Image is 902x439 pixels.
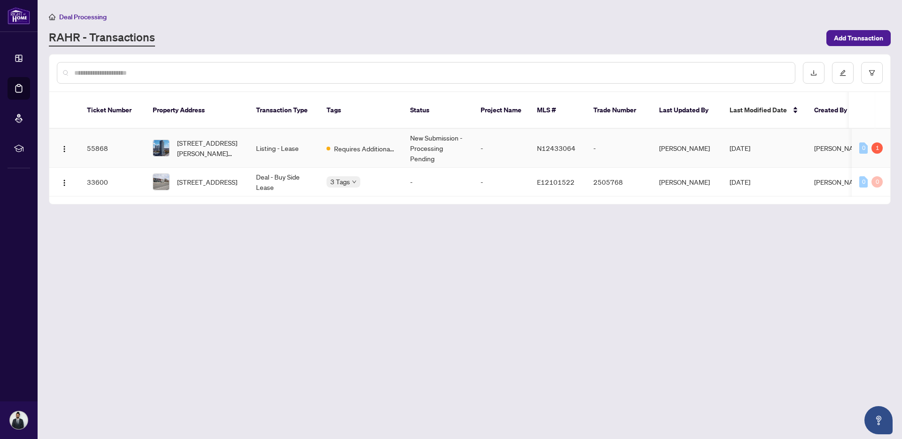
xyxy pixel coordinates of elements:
th: Trade Number [586,92,652,129]
th: Project Name [473,92,529,129]
span: [STREET_ADDRESS] [177,177,237,187]
img: thumbnail-img [153,174,169,190]
div: 1 [871,142,883,154]
th: Last Modified Date [722,92,807,129]
button: Logo [57,174,72,189]
span: 3 Tags [330,176,350,187]
img: Logo [61,179,68,187]
td: [PERSON_NAME] [652,129,722,168]
td: 2505768 [586,168,652,196]
button: Open asap [864,406,893,434]
span: E12101522 [537,178,575,186]
td: Deal - Buy Side Lease [249,168,319,196]
span: [DATE] [730,178,750,186]
div: 0 [871,176,883,188]
button: Logo [57,141,72,156]
td: - [473,129,529,168]
td: New Submission - Processing Pending [403,129,473,168]
span: down [352,180,357,184]
div: 0 [859,176,868,188]
span: [STREET_ADDRESS][PERSON_NAME][PERSON_NAME] [177,138,241,158]
span: filter [869,70,875,76]
span: N12433064 [537,144,575,152]
img: thumbnail-img [153,140,169,156]
td: - [403,168,473,196]
td: Listing - Lease [249,129,319,168]
img: Profile Icon [10,411,28,429]
th: Created By [807,92,863,129]
th: Status [403,92,473,129]
div: 0 [859,142,868,154]
button: download [803,62,824,84]
td: 55868 [79,129,145,168]
span: Add Transaction [834,31,883,46]
span: Deal Processing [59,13,107,21]
td: - [586,129,652,168]
span: Last Modified Date [730,105,787,115]
button: filter [861,62,883,84]
span: download [810,70,817,76]
span: home [49,14,55,20]
span: Requires Additional Docs [334,143,395,154]
th: MLS # [529,92,586,129]
span: [PERSON_NAME] [814,178,865,186]
th: Tags [319,92,403,129]
span: edit [840,70,846,76]
td: 33600 [79,168,145,196]
button: Add Transaction [826,30,891,46]
button: edit [832,62,854,84]
img: logo [8,7,30,24]
span: [PERSON_NAME] [814,144,865,152]
span: [DATE] [730,144,750,152]
th: Ticket Number [79,92,145,129]
th: Last Updated By [652,92,722,129]
th: Transaction Type [249,92,319,129]
td: [PERSON_NAME] [652,168,722,196]
img: Logo [61,145,68,153]
a: RAHR - Transactions [49,30,155,47]
th: Property Address [145,92,249,129]
td: - [473,168,529,196]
